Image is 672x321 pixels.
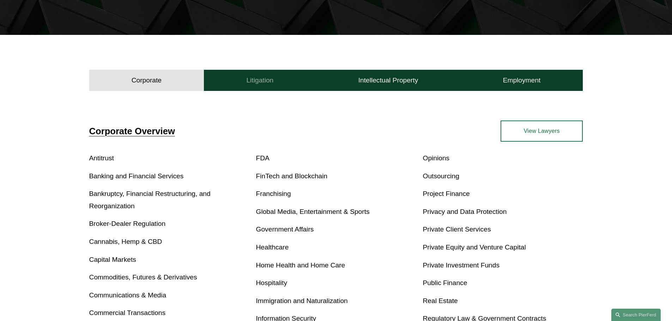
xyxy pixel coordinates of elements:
[89,291,167,299] a: Communications & Media
[89,172,184,180] a: Banking and Financial Services
[89,220,166,227] a: Broker-Dealer Regulation
[423,297,458,304] a: Real Estate
[256,279,287,286] a: Hospitality
[89,238,162,245] a: Cannabis, Hemp & CBD
[423,172,459,180] a: Outsourcing
[89,273,197,281] a: Commodities, Futures & Derivatives
[89,256,136,263] a: Capital Markets
[423,226,491,233] a: Private Client Services
[256,154,270,162] a: FDA
[256,243,289,251] a: Healthcare
[256,172,328,180] a: FinTech and Blockchain
[89,126,175,136] a: Corporate Overview
[256,190,291,197] a: Franchising
[423,154,449,162] a: Opinions
[89,309,165,316] a: Commercial Transactions
[423,279,467,286] a: Public Finance
[246,76,273,85] h4: Litigation
[501,121,583,142] a: View Lawyers
[89,154,114,162] a: Antitrust
[256,297,348,304] a: Immigration and Naturalization
[256,261,345,269] a: Home Health and Home Care
[423,190,470,197] a: Project Finance
[423,208,507,215] a: Privacy and Data Protection
[358,76,418,85] h4: Intellectual Property
[89,190,211,210] a: Bankruptcy, Financial Restructuring, and Reorganization
[611,309,661,321] a: Search this site
[256,226,314,233] a: Government Affairs
[503,76,541,85] h4: Employment
[423,261,500,269] a: Private Investment Funds
[132,76,162,85] h4: Corporate
[423,243,526,251] a: Private Equity and Venture Capital
[256,208,370,215] a: Global Media, Entertainment & Sports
